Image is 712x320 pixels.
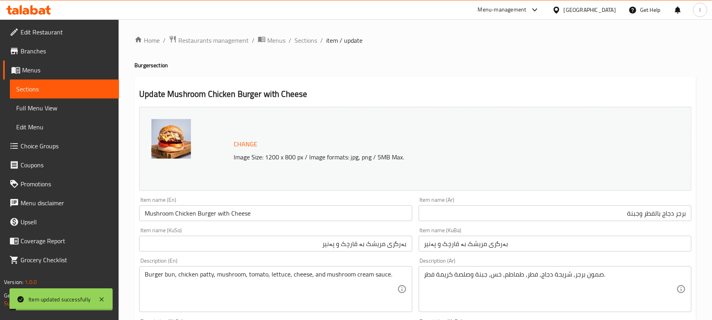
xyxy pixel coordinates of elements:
textarea: صمون برجر, شريحة دجاج, فطر, طماطم, خس, جبنة وصلصة كريمة فطر. [424,271,676,308]
span: Version: [4,277,23,287]
h2: Update Mushroom Chicken Burger with Cheese [139,88,691,100]
span: 1.0.0 [25,277,37,287]
h4: Burger section [134,61,696,69]
a: Upsell [3,212,119,231]
a: Coupons [3,155,119,174]
a: Choice Groups [3,136,119,155]
a: Support.OpsPlatform [4,298,54,309]
span: Grocery Checklist [21,255,113,265]
span: Upsell [21,217,113,227]
span: Coupons [21,160,113,170]
div: Menu-management [478,5,527,15]
span: Promotions [21,179,113,189]
li: / [252,36,255,45]
a: Grocery Checklist [3,250,119,269]
input: Enter name En [139,205,412,221]
a: Home [134,36,160,45]
input: Enter name KuSo [139,236,412,252]
a: Coverage Report [3,231,119,250]
a: Restaurants management [169,35,249,45]
span: Coverage Report [21,236,113,246]
span: Choice Groups [21,141,113,151]
li: / [289,36,291,45]
p: Image Size: 1200 x 800 px / Image formats: jpg, png / 5MB Max. [230,152,626,162]
li: / [320,36,323,45]
span: l [699,6,701,14]
div: [GEOGRAPHIC_DATA] [564,6,616,14]
input: Enter name KuBa [419,236,691,252]
a: Edit Menu [10,117,119,136]
button: Change [230,136,261,152]
a: Sections [295,36,317,45]
span: Branches [21,46,113,56]
a: Menu disclaimer [3,193,119,212]
a: Menus [3,61,119,80]
img: Meeting_restaurant%D8%A8%D8%B1%D8%BA%D8%B1_%D8%AF%D8%AC638905330425630297.jpg [151,119,191,159]
textarea: Burger bun, chicken patty, mushroom, tomato, lettuce, cheese, and mushroom cream sauce. [145,271,397,308]
span: Menu disclaimer [21,198,113,208]
span: Edit Restaurant [21,27,113,37]
span: Get support on: [4,290,40,301]
a: Edit Restaurant [3,23,119,42]
input: Enter name Ar [419,205,691,221]
a: Sections [10,80,119,98]
span: item / update [326,36,363,45]
span: Menus [22,65,113,75]
a: Branches [3,42,119,61]
span: Sections [16,84,113,94]
a: Full Menu View [10,98,119,117]
div: Item updated successfully [28,295,91,304]
a: Menus [258,35,285,45]
span: Restaurants management [178,36,249,45]
a: Promotions [3,174,119,193]
span: Full Menu View [16,103,113,113]
span: Menus [267,36,285,45]
li: / [163,36,166,45]
nav: breadcrumb [134,35,696,45]
span: Edit Menu [16,122,113,132]
span: Change [234,138,257,150]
